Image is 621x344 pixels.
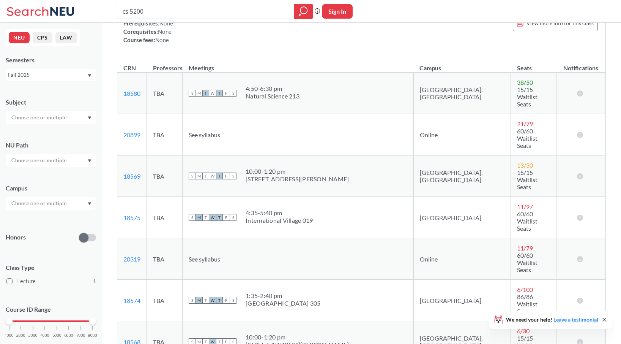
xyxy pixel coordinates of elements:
[76,333,85,338] span: 7000
[195,90,202,97] span: M
[123,173,140,180] a: 18569
[223,214,230,221] span: F
[8,199,71,208] input: Choose one or multiple
[230,214,236,221] span: S
[6,276,96,286] label: Lecture
[88,116,91,119] svg: Dropdown arrow
[216,297,223,304] span: T
[246,333,349,341] div: 10:00 - 1:20 pm
[517,252,537,273] span: 60/60 Waitlist Seats
[294,4,313,19] div: magnifying glass
[158,28,172,35] span: None
[6,263,96,272] span: Class Type
[209,297,216,304] span: W
[93,277,96,285] span: 1
[147,238,183,280] td: TBA
[147,56,183,73] th: Professors
[246,92,299,100] div: Natural Science 213
[246,217,313,224] div: International Village 019
[189,90,195,97] span: S
[52,333,61,338] span: 5000
[147,114,183,155] td: TBA
[189,173,195,179] span: S
[33,32,52,43] button: CPS
[123,255,140,263] a: 20319
[230,297,236,304] span: S
[6,69,96,81] div: Fall 2025Dropdown arrow
[6,111,96,124] div: Dropdown arrow
[223,90,230,97] span: F
[123,297,140,304] a: 18574
[223,297,230,304] span: F
[216,90,223,97] span: T
[517,79,533,86] span: 38 / 50
[517,293,537,315] span: 86/86 Waitlist Seats
[246,168,349,175] div: 10:00 - 1:20 pm
[517,210,537,232] span: 60/60 Waitlist Seats
[202,297,209,304] span: T
[8,156,71,165] input: Choose one or multiple
[517,169,537,190] span: 15/15 Waitlist Seats
[189,131,220,138] span: See syllabus
[246,209,313,217] div: 4:35 - 5:40 pm
[517,162,533,169] span: 13 / 30
[556,56,605,73] th: Notifications
[189,297,195,304] span: S
[209,214,216,221] span: W
[216,173,223,179] span: T
[202,90,209,97] span: T
[55,32,77,43] button: LAW
[123,64,136,72] div: CRN
[246,300,320,307] div: [GEOGRAPHIC_DATA] 305
[28,333,38,338] span: 3000
[413,56,511,73] th: Campus
[322,4,353,19] button: Sign In
[64,333,73,338] span: 6000
[202,173,209,179] span: T
[6,56,96,64] div: Semesters
[517,120,533,127] span: 21 / 79
[209,173,216,179] span: W
[155,36,169,43] span: None
[517,127,537,149] span: 60/60 Waitlist Seats
[5,333,14,338] span: 1000
[413,238,511,280] td: Online
[553,316,598,323] a: Leave a testimonial
[517,244,533,252] span: 11 / 79
[123,90,140,97] a: 18580
[195,173,202,179] span: M
[6,197,96,210] div: Dropdown arrow
[246,85,299,92] div: 4:50 - 6:30 pm
[9,32,30,43] button: NEU
[88,202,91,205] svg: Dropdown arrow
[230,90,236,97] span: S
[230,173,236,179] span: S
[413,155,511,197] td: [GEOGRAPHIC_DATA], [GEOGRAPHIC_DATA]
[122,5,288,18] input: Class, professor, course number, "phrase"
[246,175,349,183] div: [STREET_ADDRESS][PERSON_NAME]
[183,56,414,73] th: Meetings
[6,141,96,149] div: NU Path
[40,333,49,338] span: 4000
[6,233,26,242] p: Honors
[123,131,140,138] a: 20899
[517,286,533,293] span: 6 / 100
[195,214,202,221] span: M
[88,333,97,338] span: 8000
[123,214,140,221] a: 18575
[413,73,511,114] td: [GEOGRAPHIC_DATA], [GEOGRAPHIC_DATA]
[517,327,530,334] span: 6 / 30
[299,6,308,17] svg: magnifying glass
[216,214,223,221] span: T
[413,114,511,155] td: Online
[246,292,320,300] div: 1:35 - 2:40 pm
[223,173,230,179] span: F
[517,86,537,108] span: 15/15 Waitlist Seats
[413,197,511,238] td: [GEOGRAPHIC_DATA]
[8,113,71,122] input: Choose one or multiple
[147,155,183,197] td: TBA
[159,20,173,27] span: None
[517,203,533,210] span: 11 / 97
[16,333,25,338] span: 2000
[147,197,183,238] td: TBA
